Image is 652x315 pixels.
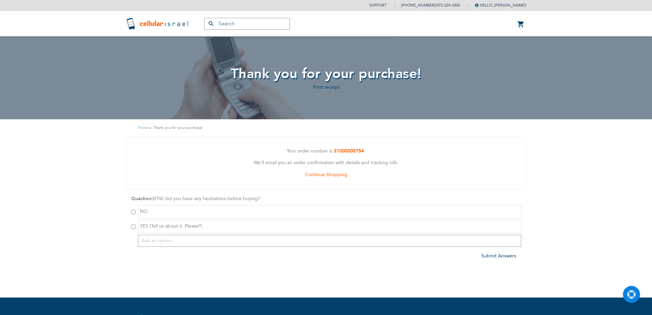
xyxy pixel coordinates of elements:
span: Thank you for your purchase! [231,64,422,83]
input: Add an option... [138,235,521,247]
a: 31000005754 [334,148,364,154]
a: 072-224-3300 [437,3,460,8]
span: YES (Tell us about it. Please?) [140,223,202,229]
strong: Thank you for your purchase! [153,124,203,131]
a: Print receipt [313,84,340,90]
span: Hello, [PERSON_NAME]! [475,3,526,8]
a: Support [369,3,386,8]
a: Home [138,125,148,130]
img: Cellular Israel Logo [126,17,191,31]
p: Your order number is: . [131,147,521,156]
a: Continue Shopping [305,171,347,178]
span: NO [140,208,148,215]
input: Search [204,18,290,30]
li: / [394,0,460,10]
span: BTW did you have any hesitations before buying? [153,195,260,202]
a: Submit Answers [481,253,516,259]
strong: Question: [131,195,153,202]
a: [PHONE_NUMBER] [401,3,435,8]
p: We'll email you an order confirmation with details and tracking info. [131,159,521,167]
